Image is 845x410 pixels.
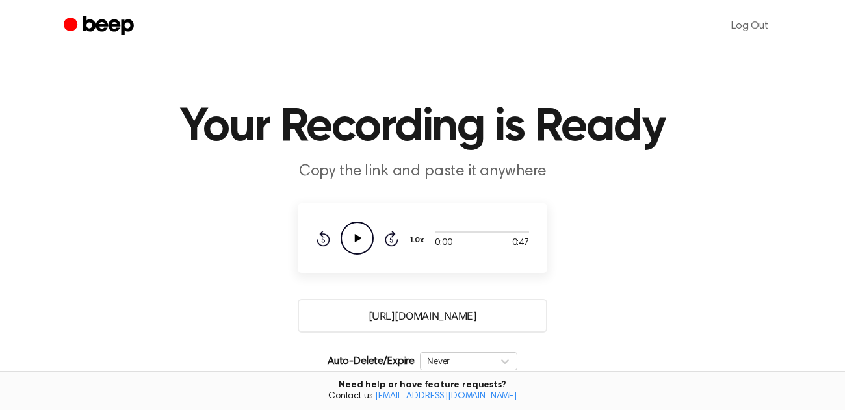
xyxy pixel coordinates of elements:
[375,392,517,401] a: [EMAIL_ADDRESS][DOMAIN_NAME]
[435,237,452,250] span: 0:00
[718,10,781,42] a: Log Out
[409,229,429,251] button: 1.0x
[427,355,486,367] div: Never
[328,353,415,369] p: Auto-Delete/Expire
[512,237,529,250] span: 0:47
[90,104,755,151] h1: Your Recording is Ready
[64,14,137,39] a: Beep
[173,161,672,183] p: Copy the link and paste it anywhere
[8,391,837,403] span: Contact us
